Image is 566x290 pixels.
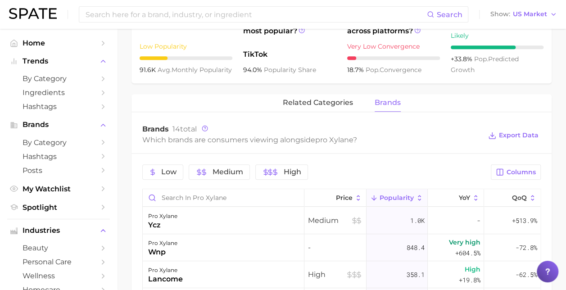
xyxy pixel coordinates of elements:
span: wellness [23,272,95,280]
span: Hashtags [23,102,95,111]
span: monthly popularity [158,66,232,74]
span: Low [161,168,177,176]
span: High [465,264,480,275]
span: - [308,242,362,253]
button: Popularity [367,189,428,207]
span: by Category [23,138,95,147]
button: QoQ [484,189,540,207]
div: Likely [451,30,543,41]
input: Search here for a brand, industry, or ingredient [85,7,427,22]
input: Search in pro xylane [143,189,304,206]
div: pro xylane [148,211,177,222]
button: pro xylanelancomeHigh358.1High+19.8%-62.5% [143,261,540,288]
span: Price [336,194,353,201]
span: pro xylane [315,136,353,144]
span: High [284,168,301,176]
a: Posts [7,163,110,177]
span: Medium [213,168,243,176]
a: Ingredients [7,86,110,100]
button: Columns [491,164,541,180]
a: beauty [7,241,110,255]
div: Which brands are consumers viewing alongside ? [142,134,481,146]
span: TikTok [243,49,336,60]
span: Home [23,39,95,47]
span: total [172,125,197,133]
abbr: popularity index [474,55,488,63]
span: Hashtags [23,152,95,161]
div: 7 / 10 [451,45,543,49]
abbr: popularity index [366,66,380,74]
div: pro xylane [148,265,183,276]
span: -62.5% [516,269,537,280]
img: SPATE [9,8,57,19]
div: lancome [148,274,183,285]
span: Show [490,12,510,17]
span: 18.7% [347,66,366,74]
div: ycz [148,220,177,231]
span: Which platform is most popular? [243,15,336,45]
div: pro xylane [148,238,177,249]
span: Trends [23,57,95,65]
div: Low Popularity [140,41,232,52]
div: wnp [148,247,177,258]
span: 14 [172,125,180,133]
span: popularity share [264,66,316,74]
a: personal care [7,255,110,269]
span: QoQ [512,194,527,201]
span: Columns [507,168,536,176]
div: Very Low Convergence [347,41,440,52]
span: Spotlight [23,203,95,212]
span: +19.8% [459,275,480,285]
button: Trends [7,54,110,68]
span: High [308,269,362,280]
span: 848.4 [406,242,424,253]
span: 94.0% [243,66,264,74]
span: - [477,215,480,226]
span: My Watchlist [23,185,95,193]
button: Price [304,189,367,207]
button: YoY [428,189,484,207]
span: YoY [459,194,470,201]
button: Export Data [486,129,541,142]
div: 3 / 10 [140,56,232,60]
span: Brands [142,125,169,133]
span: predicted growth [451,55,519,74]
span: +33.8% [451,55,474,63]
span: Posts [23,166,95,175]
span: personal care [23,258,95,266]
span: 91.6k [140,66,158,74]
a: Hashtags [7,150,110,163]
span: Industries [23,227,95,235]
button: Brands [7,118,110,131]
span: by Category [23,74,95,83]
span: +513.9% [512,215,537,226]
span: +604.5% [455,248,480,258]
button: Industries [7,224,110,237]
span: Popularity [380,194,414,201]
span: Medium [308,215,362,226]
span: 358.1 [406,269,424,280]
button: pro xylaneyczMedium1.0k-+513.9% [143,207,540,234]
a: wellness [7,269,110,283]
button: pro xylanewnp-848.4Very high+604.5%-72.8% [143,234,540,261]
abbr: average [158,66,172,74]
a: Spotlight [7,200,110,214]
a: by Category [7,72,110,86]
span: -72.8% [516,242,537,253]
button: ShowUS Market [488,9,559,20]
span: Export Data [499,131,539,139]
span: Very high [449,237,480,248]
span: brands [375,99,401,107]
span: Brands [23,121,95,129]
span: Ingredients [23,88,95,97]
a: by Category [7,136,110,150]
span: related categories [283,99,353,107]
span: 1.0k [410,215,424,226]
a: Hashtags [7,100,110,113]
div: 1 / 10 [347,56,440,60]
span: beauty [23,244,95,252]
a: Home [7,36,110,50]
span: convergence [366,66,421,74]
span: Search [437,10,462,19]
a: My Watchlist [7,182,110,196]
